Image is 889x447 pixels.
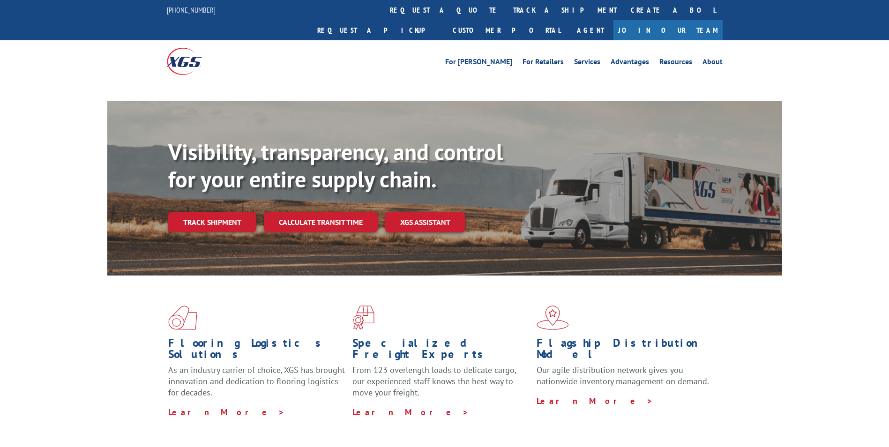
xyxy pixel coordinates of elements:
a: About [702,58,723,68]
a: Advantages [611,58,649,68]
a: Learn More > [537,395,653,406]
b: Visibility, transparency, and control for your entire supply chain. [168,137,503,194]
span: As an industry carrier of choice, XGS has brought innovation and dedication to flooring logistics... [168,365,345,398]
h1: Flagship Distribution Model [537,337,714,365]
a: Agent [568,20,613,40]
a: For Retailers [523,58,564,68]
span: Our agile distribution network gives you nationwide inventory management on demand. [537,365,709,387]
img: xgs-icon-flagship-distribution-model-red [537,305,569,330]
a: Calculate transit time [264,212,378,232]
a: Request a pickup [310,20,446,40]
img: xgs-icon-focused-on-flooring-red [352,305,374,330]
a: Customer Portal [446,20,568,40]
img: xgs-icon-total-supply-chain-intelligence-red [168,305,197,330]
a: Join Our Team [613,20,723,40]
p: From 123 overlength loads to delicate cargo, our experienced staff knows the best way to move you... [352,365,530,406]
a: Resources [659,58,692,68]
a: Learn More > [352,407,469,417]
a: Learn More > [168,407,285,417]
a: [PHONE_NUMBER] [167,5,216,15]
a: For [PERSON_NAME] [445,58,512,68]
a: Track shipment [168,212,256,232]
h1: Specialized Freight Experts [352,337,530,365]
a: Services [574,58,600,68]
h1: Flooring Logistics Solutions [168,337,345,365]
a: XGS ASSISTANT [385,212,465,232]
